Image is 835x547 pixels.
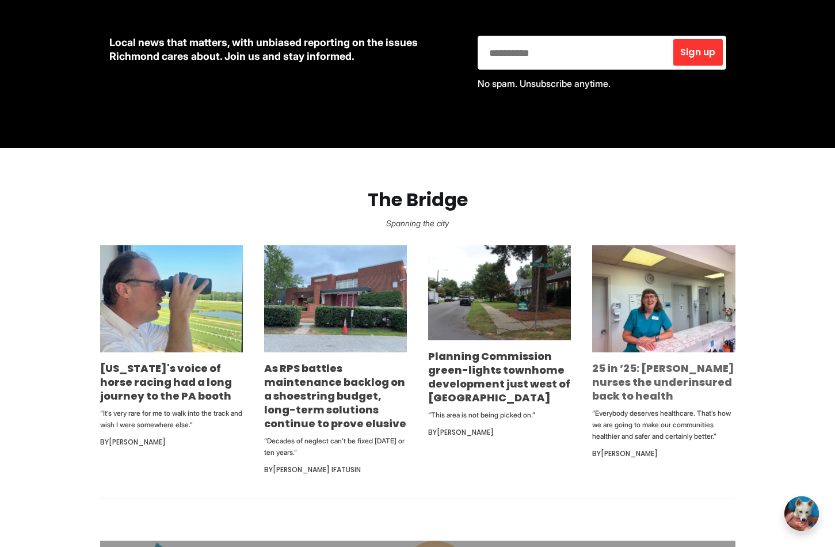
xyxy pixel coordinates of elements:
[437,427,494,437] a: [PERSON_NAME]
[428,245,571,340] img: Planning Commission green-lights townhome development just west of Carytown
[273,465,361,474] a: [PERSON_NAME] Ifatusin
[428,426,571,439] div: By
[264,463,407,477] div: By
[428,409,571,421] p: “This area is not being picked on.”
[100,245,243,352] img: Virginia's voice of horse racing had a long journey to the PA booth
[18,189,817,211] h2: The Bridge
[592,361,734,403] a: 25 in ’25: [PERSON_NAME] nurses the underinsured back to health
[264,245,407,352] img: As RPS battles maintenance backlog on a shoestring budget, long-term solutions continue to prove ...
[775,491,835,547] iframe: portal-trigger
[680,48,715,57] span: Sign up
[100,408,243,431] p: “It’s very rare for me to walk into the track and wish I were somewhere else.”
[478,78,611,89] span: No spam. Unsubscribe anytime.
[264,435,407,458] p: “Decades of neglect can’t be fixed [DATE] or ten years.”
[673,39,722,66] button: Sign up
[601,449,658,458] a: [PERSON_NAME]
[264,361,406,431] a: As RPS battles maintenance backlog on a shoestring budget, long-term solutions continue to prove ...
[100,435,243,449] div: By
[100,361,232,403] a: [US_STATE]'s voice of horse racing had a long journey to the PA booth
[592,447,735,461] div: By
[18,215,817,231] p: Spanning the city
[592,245,735,352] img: 25 in ’25: Marilyn Metzler nurses the underinsured back to health
[109,36,459,63] p: Local news that matters, with unbiased reporting on the issues Richmond cares about. Join us and ...
[592,408,735,442] p: “Everybody deserves healthcare. That’s how we are going to make our communities healthier and saf...
[428,349,570,405] a: Planning Commission green-lights townhome development just west of [GEOGRAPHIC_DATA]
[109,437,166,447] a: [PERSON_NAME]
